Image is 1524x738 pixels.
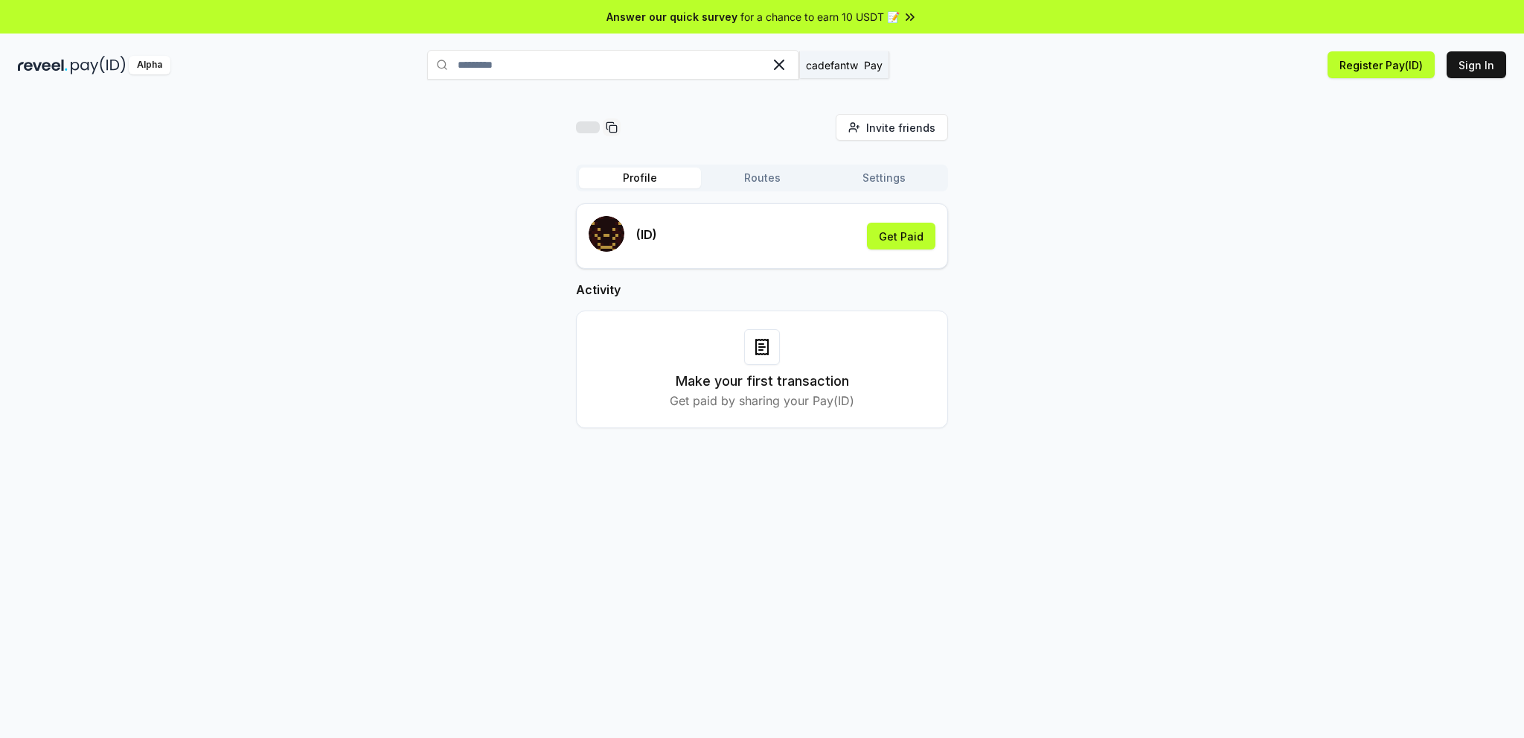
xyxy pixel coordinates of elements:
[806,57,858,73] div: cadefantw
[836,114,948,141] button: Invite friends
[823,168,945,188] button: Settings
[576,281,948,299] h2: Activity
[1328,51,1435,78] button: Register Pay(ID)
[606,9,737,25] span: Answer our quick survey
[579,168,701,188] button: Profile
[867,223,935,249] button: Get Paid
[1447,51,1506,78] button: Sign In
[71,56,126,74] img: pay_id
[636,226,657,244] p: (ID)
[864,57,883,73] span: Pay
[866,120,935,136] span: Invite friends
[740,9,900,25] span: for a chance to earn 10 USDT 📝
[676,371,849,392] h3: Make your first transaction
[129,56,170,74] div: Alpha
[799,51,889,78] button: cadefantwPay
[701,168,823,188] button: Routes
[18,56,68,74] img: reveel_dark
[670,392,854,410] p: Get paid by sharing your Pay(ID)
